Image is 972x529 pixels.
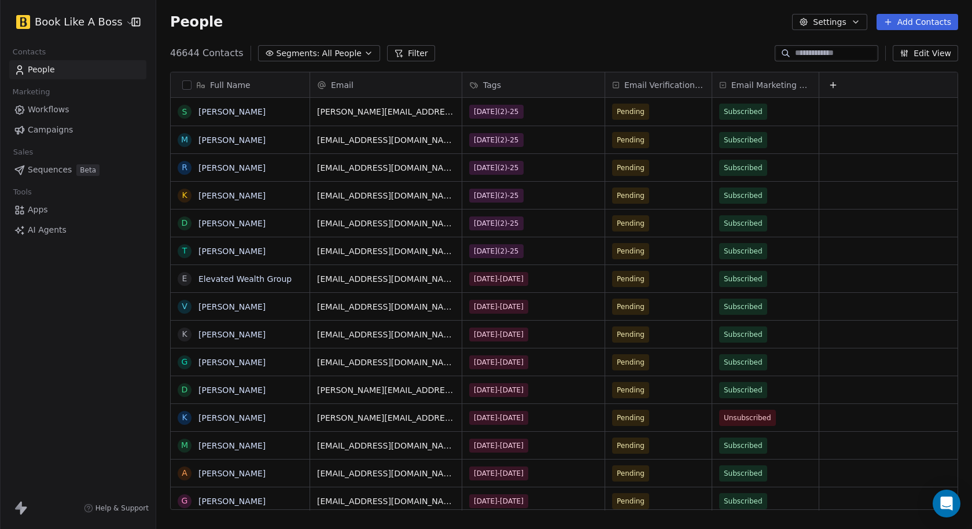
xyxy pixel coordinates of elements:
div: V [182,300,187,313]
span: [EMAIL_ADDRESS][DOMAIN_NAME] [317,245,455,257]
img: in-Profile_black_on_yellow.jpg [16,15,30,29]
span: [EMAIL_ADDRESS][DOMAIN_NAME] [317,190,455,201]
span: [EMAIL_ADDRESS][DOMAIN_NAME] [317,273,455,285]
span: Tools [8,183,36,201]
a: [PERSON_NAME] [198,330,266,339]
span: [EMAIL_ADDRESS][DOMAIN_NAME] [317,357,455,368]
span: Subscribed [724,301,763,313]
span: AI Agents [28,224,67,236]
div: A [182,467,187,479]
span: Subscribed [724,440,763,451]
span: Sales [8,144,38,161]
span: Pending [617,106,645,117]
span: Beta [76,164,100,176]
span: Pending [617,440,645,451]
a: [PERSON_NAME] [198,135,266,145]
div: K [182,328,187,340]
a: [PERSON_NAME] [198,413,266,423]
span: 46644 Contacts [170,46,244,60]
span: Marketing [8,83,55,101]
span: Pending [617,162,645,174]
span: [DATE](2)-25 [469,244,524,258]
span: Pending [617,468,645,479]
span: Subscribed [724,273,763,285]
div: D [182,217,188,229]
span: Segments: [277,47,320,60]
div: grid [171,98,310,510]
span: [DATE](2)-25 [469,189,524,203]
span: [EMAIL_ADDRESS][DOMAIN_NAME] [317,495,455,507]
span: [DATE](2)-25 [469,105,524,119]
span: [PERSON_NAME][EMAIL_ADDRESS][DOMAIN_NAME] [317,384,455,396]
span: Sequences [28,164,72,176]
span: People [170,13,223,31]
a: [PERSON_NAME] [198,219,266,228]
span: [EMAIL_ADDRESS][DOMAIN_NAME] [317,134,455,146]
span: All People [322,47,362,60]
span: [DATE]-[DATE] [469,300,528,314]
button: Book Like A Boss [14,12,123,32]
span: Pending [617,412,645,424]
span: Pending [617,357,645,368]
div: G [182,495,188,507]
a: AI Agents [9,221,146,240]
span: Pending [617,134,645,146]
span: [PERSON_NAME][EMAIL_ADDRESS][DOMAIN_NAME] [317,412,455,424]
div: K [182,189,187,201]
span: Pending [617,190,645,201]
a: [PERSON_NAME] [198,385,266,395]
span: [EMAIL_ADDRESS][DOMAIN_NAME] [317,468,455,479]
span: Subscribed [724,106,763,117]
button: Settings [792,14,867,30]
div: Email [310,72,462,97]
span: [DATE]-[DATE] [469,383,528,397]
span: Unsubscribed [724,412,771,424]
span: [DATE](2)-25 [469,133,524,147]
span: [DATE]-[DATE] [469,272,528,286]
div: M [181,134,188,146]
span: Campaigns [28,124,73,136]
span: [DATE]-[DATE] [469,466,528,480]
a: [PERSON_NAME] [198,107,266,116]
span: [EMAIL_ADDRESS][DOMAIN_NAME] [317,329,455,340]
span: Subscribed [724,468,763,479]
span: [DATE]-[DATE] [469,494,528,508]
span: [DATE]-[DATE] [469,439,528,453]
span: Email Verification Status [624,79,705,91]
span: [DATE]-[DATE] [469,355,528,369]
span: Subscribed [724,218,763,229]
span: [DATE]-[DATE] [469,328,528,341]
div: D [182,384,188,396]
div: grid [310,98,959,510]
span: Pending [617,245,645,257]
div: Full Name [171,72,310,97]
a: [PERSON_NAME] [198,441,266,450]
button: Edit View [893,45,958,61]
span: [DATE](2)-25 [469,216,524,230]
span: Subscribed [724,162,763,174]
div: R [182,161,187,174]
span: Help & Support [95,504,149,513]
a: Workflows [9,100,146,119]
span: Pending [617,301,645,313]
div: K [182,412,187,424]
span: [EMAIL_ADDRESS][DOMAIN_NAME] [317,440,455,451]
span: Email [331,79,354,91]
a: [PERSON_NAME] [198,191,266,200]
span: Contacts [8,43,51,61]
span: Apps [28,204,48,216]
a: [PERSON_NAME] [198,358,266,367]
span: Subscribed [724,357,763,368]
div: E [182,273,187,285]
a: [PERSON_NAME] [198,497,266,506]
a: Apps [9,200,146,219]
div: G [182,356,188,368]
a: [PERSON_NAME] [198,469,266,478]
span: Full Name [210,79,251,91]
span: Pending [617,218,645,229]
div: Tags [462,72,605,97]
span: Email Marketing Consent [731,79,812,91]
span: Tags [483,79,501,91]
div: S [182,106,187,118]
a: [PERSON_NAME] [198,302,266,311]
